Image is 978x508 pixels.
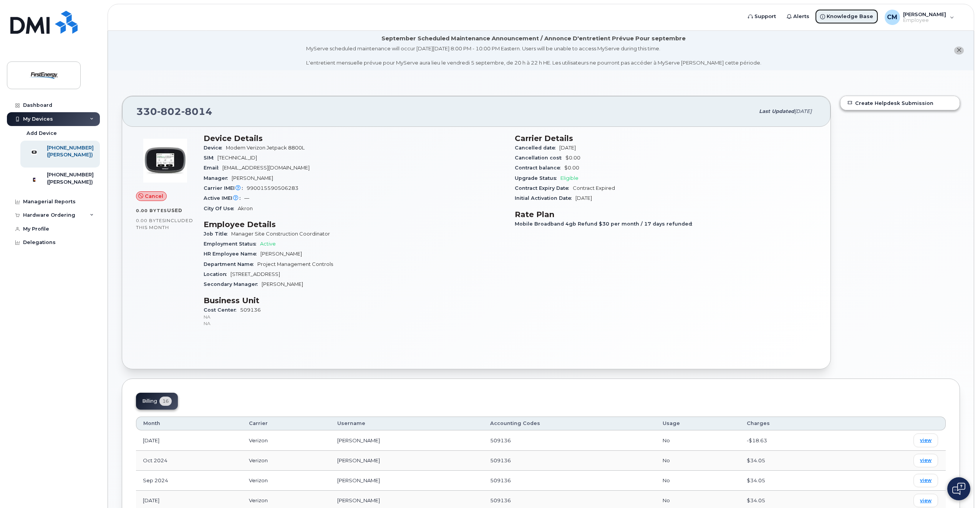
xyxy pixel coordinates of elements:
span: Active [260,241,276,247]
span: Cancelled date [515,145,559,151]
span: Cancel [145,193,163,200]
span: 509136 [490,477,511,483]
p: NA [204,320,506,327]
a: view [913,433,938,447]
td: Verizon [242,451,330,471]
td: No [656,471,740,491]
span: 8014 [181,106,212,117]
div: MyServe scheduled maintenance will occur [DATE][DATE] 8:00 PM - 10:00 PM Eastern. Users will be u... [306,45,761,66]
span: 509136 [490,437,511,443]
td: [PERSON_NAME] [330,471,483,491]
span: 330 [136,106,212,117]
span: [EMAIL_ADDRESS][DOMAIN_NAME] [222,165,310,171]
span: [STREET_ADDRESS] [230,271,280,277]
span: Carrier IMEI [204,185,247,191]
h3: Carrier Details [515,134,817,143]
span: Email [204,165,222,171]
span: view [920,437,932,444]
span: Location [204,271,230,277]
span: 509136 [204,307,506,327]
span: Contract balance [515,165,564,171]
span: Active IMEI [204,195,244,201]
td: Verizon [242,471,330,491]
div: $34.05 [747,477,833,484]
h3: Employee Details [204,220,506,229]
td: No [656,430,740,450]
span: Department Name [204,261,257,267]
h3: Business Unit [204,296,506,305]
span: 802 [157,106,181,117]
span: Last updated [759,108,794,114]
th: Carrier [242,417,330,430]
span: [DATE] [559,145,576,151]
span: — [244,195,249,201]
span: 509136 [490,497,511,503]
span: Modem Verizon Jetpack 8800L [226,145,305,151]
span: Cancellation cost [515,155,565,161]
th: Usage [656,417,740,430]
span: 0.00 Bytes [136,208,167,213]
span: Project Management Controls [257,261,333,267]
img: Open chat [952,483,965,495]
span: City Of Use [204,206,238,211]
span: Manager Site Construction Coordinator [231,231,330,237]
span: SIM [204,155,217,161]
span: Eligible [560,175,579,181]
span: Initial Activation Date [515,195,575,201]
span: 990015590506283 [247,185,298,191]
td: Oct 2024 [136,451,242,471]
th: Charges [740,417,840,430]
span: Contract Expired [573,185,615,191]
span: 0.00 Bytes [136,218,165,223]
span: Secondary Manager [204,281,262,287]
span: Job Title [204,231,231,237]
button: close notification [954,46,964,55]
td: [DATE] [136,430,242,450]
span: included this month [136,217,193,230]
span: [DATE] [794,108,812,114]
div: $34.05 [747,457,833,464]
span: Employment Status [204,241,260,247]
a: view [913,454,938,467]
a: Create Helpdesk Submission [840,96,960,110]
span: Akron [238,206,253,211]
span: [PERSON_NAME] [262,281,303,287]
span: [TECHNICAL_ID] [217,155,257,161]
span: view [920,477,932,484]
img: image20231002-3703462-zs44o9.jpeg [142,138,188,184]
span: Cost Center [204,307,240,313]
h3: Rate Plan [515,210,817,219]
a: view [913,494,938,507]
span: $0.00 [565,155,580,161]
th: Month [136,417,242,430]
span: view [920,497,932,504]
div: -$18.63 [747,437,833,444]
span: Contract Expiry Date [515,185,573,191]
td: [PERSON_NAME] [330,430,483,450]
span: [PERSON_NAME] [260,251,302,257]
td: No [656,451,740,471]
div: September Scheduled Maintenance Announcement / Annonce D'entretient Prévue Pour septembre [381,35,686,43]
span: [DATE] [575,195,592,201]
th: Accounting Codes [483,417,656,430]
span: 509136 [490,457,511,463]
p: NA [204,314,506,320]
th: Username [330,417,483,430]
span: Manager [204,175,232,181]
span: Upgrade Status [515,175,560,181]
td: [PERSON_NAME] [330,451,483,471]
a: view [913,474,938,487]
h3: Device Details [204,134,506,143]
span: Device [204,145,226,151]
span: Mobile Broadband 4gb Refund $30 per month / 17 days refunded [515,221,696,227]
span: view [920,457,932,464]
span: used [167,208,182,213]
td: Verizon [242,430,330,450]
div: $34.05 [747,497,833,504]
td: Sep 2024 [136,471,242,491]
span: [PERSON_NAME] [232,175,273,181]
span: $0.00 [564,165,579,171]
span: HR Employee Name [204,251,260,257]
